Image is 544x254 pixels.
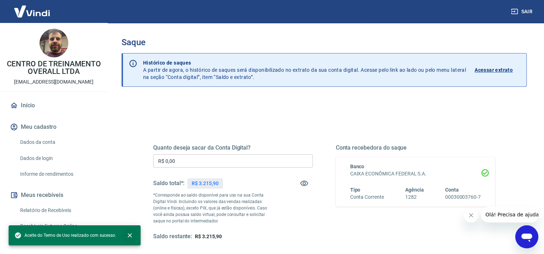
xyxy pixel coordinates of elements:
a: Dados da conta [17,135,99,150]
h5: Quanto deseja sacar da Conta Digital? [153,144,313,151]
span: R$ 3.215,90 [195,234,221,239]
span: Olá! Precisa de ajuda? [4,5,60,11]
a: Recebíveis Futuros Online [17,219,99,234]
h6: Conta Corrente [350,193,384,201]
button: Meu cadastro [9,119,99,135]
span: Agência [405,187,424,193]
h5: Conta recebedora do saque [336,144,495,151]
p: [EMAIL_ADDRESS][DOMAIN_NAME] [14,78,93,86]
p: Acessar extrato [475,66,513,74]
p: *Corresponde ao saldo disponível para uso na sua Conta Digital Vindi. Incluindo os valores das ve... [153,192,273,224]
p: CENTRO DE TREINAMENTO OVERALL LTDA [6,60,102,75]
h6: 00030003760-7 [445,193,481,201]
h5: Saldo restante: [153,233,192,240]
a: Acessar extrato [475,59,521,81]
span: Conta [445,187,459,193]
a: Dados de login [17,151,99,166]
a: Relatório de Recebíveis [17,203,99,218]
a: Início [9,98,99,113]
h6: 1282 [405,193,424,201]
p: R$ 3.215,90 [192,180,218,187]
h3: Saque [122,37,527,47]
button: close [122,227,138,243]
span: Aceite do Termo de Uso realizado com sucesso. [14,232,116,239]
a: Informe de rendimentos [17,167,99,182]
iframe: Fechar mensagem [464,208,478,222]
img: Vindi [9,0,55,22]
button: Meus recebíveis [9,187,99,203]
span: Banco [350,164,365,169]
p: Histórico de saques [143,59,466,66]
button: Sair [509,5,535,18]
h5: Saldo total*: [153,180,184,187]
span: Tipo [350,187,361,193]
iframe: Botão para abrir a janela de mensagens [515,225,538,248]
p: A partir de agora, o histórico de saques será disponibilizado no extrato da sua conta digital. Ac... [143,59,466,81]
iframe: Mensagem da empresa [481,207,538,222]
h6: CAIXA ECONÔMICA FEDERAL S.A. [350,170,481,178]
img: f91a22b1-c84e-4a37-a369-f6ba3fb8498e.jpeg [40,29,68,57]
